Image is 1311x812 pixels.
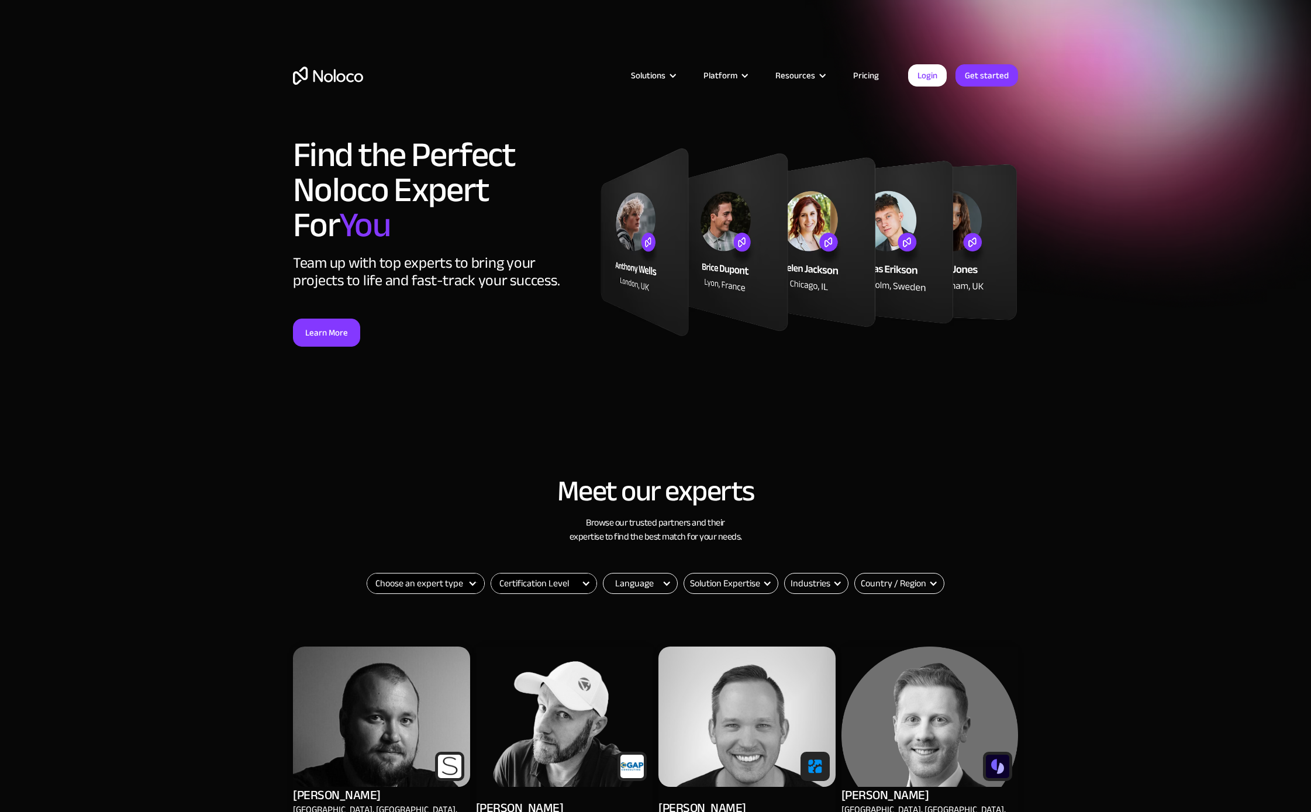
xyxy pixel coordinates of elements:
[631,68,665,83] div: Solutions
[761,68,839,83] div: Resources
[791,576,830,590] div: Industries
[491,573,597,594] form: Filter
[603,573,678,594] div: Language
[854,573,944,594] form: Email Form
[861,576,926,590] div: Country / Region
[293,67,363,85] a: home
[854,573,944,594] div: Country / Region
[603,573,678,594] form: Email Form
[293,137,588,243] h1: Find the Perfect Noloco Expert For
[293,319,360,347] a: Learn More
[955,64,1018,87] a: Get started
[658,647,836,787] img: Alex Vyshnevskiy - Noloco app builder Expert
[367,573,485,594] form: Filter
[908,64,947,87] a: Login
[839,68,893,83] a: Pricing
[784,573,848,594] div: Industries
[684,573,778,594] form: Email Form
[293,254,588,289] div: Team up with top experts to bring your projects to life and fast-track your success.
[293,516,1018,544] h3: Browse our trusted partners and their expertise to find the best match for your needs.
[615,576,654,590] div: Language
[841,647,1019,787] img: Alex Vyshnevskiy - Noloco app builder Expert
[841,787,929,803] div: [PERSON_NAME]
[293,787,381,803] div: [PERSON_NAME]
[339,192,390,258] span: You
[689,68,761,83] div: Platform
[293,475,1018,507] h2: Meet our experts
[684,573,778,594] div: Solution Expertise
[784,573,848,594] form: Email Form
[690,576,760,590] div: Solution Expertise
[476,647,653,787] img: Alex Vyshnevskiy - Noloco app builder Expert
[293,647,470,787] img: Alex Vyshnevskiy - Noloco app builder Expert
[703,68,737,83] div: Platform
[775,68,815,83] div: Resources
[616,68,689,83] div: Solutions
